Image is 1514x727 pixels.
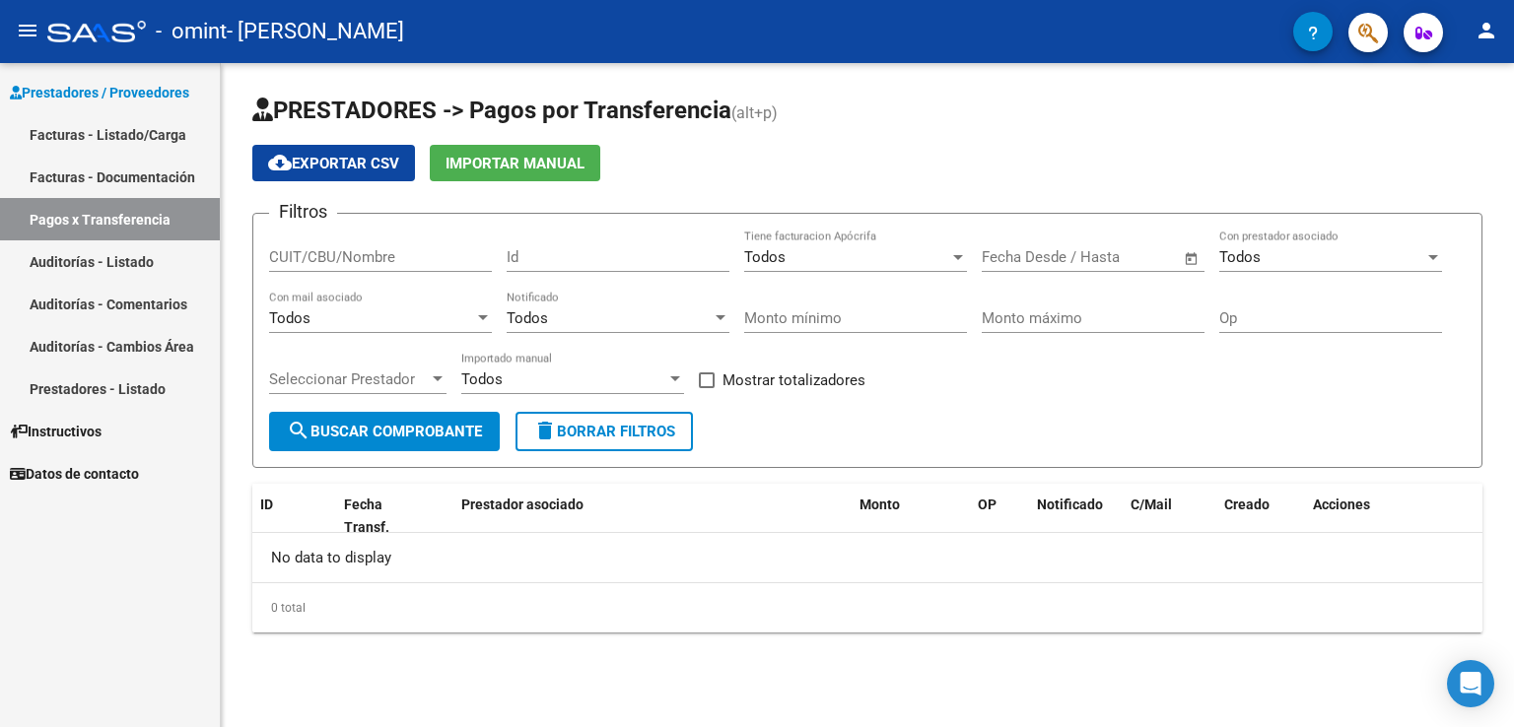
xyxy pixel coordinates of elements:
[982,248,1046,266] input: Start date
[336,484,425,549] datatable-header-cell: Fecha Transf.
[860,496,900,512] span: Monto
[344,496,389,535] span: Fecha Transf.
[252,145,415,181] button: Exportar CSV
[1305,484,1482,549] datatable-header-cell: Acciones
[156,10,227,53] span: - omint
[453,484,852,549] datatable-header-cell: Prestador asociado
[260,496,273,512] span: ID
[461,496,584,512] span: Prestador asociado
[269,198,337,226] h3: Filtros
[287,423,482,440] span: Buscar Comprobante
[252,97,731,124] span: PRESTADORES -> Pagos por Transferencia
[723,368,865,392] span: Mostrar totalizadores
[10,82,189,103] span: Prestadores / Proveedores
[252,484,336,549] datatable-header-cell: ID
[269,309,310,327] span: Todos
[1064,248,1159,266] input: End date
[744,248,786,266] span: Todos
[430,145,600,181] button: Importar Manual
[461,370,503,388] span: Todos
[978,496,997,512] span: OP
[1224,496,1270,512] span: Creado
[1475,19,1498,42] mat-icon: person
[731,103,778,122] span: (alt+p)
[533,419,557,442] mat-icon: delete
[268,151,292,174] mat-icon: cloud_download
[1029,484,1123,549] datatable-header-cell: Notificado
[16,19,39,42] mat-icon: menu
[446,155,585,172] span: Importar Manual
[533,423,675,440] span: Borrar Filtros
[10,421,102,442] span: Instructivos
[1123,484,1216,549] datatable-header-cell: C/Mail
[10,463,139,485] span: Datos de contacto
[507,309,548,327] span: Todos
[1037,496,1103,512] span: Notificado
[227,10,404,53] span: - [PERSON_NAME]
[252,533,1482,582] div: No data to display
[1447,660,1494,707] div: Open Intercom Messenger
[287,419,310,442] mat-icon: search
[1313,496,1370,512] span: Acciones
[1216,484,1305,549] datatable-header-cell: Creado
[269,412,500,451] button: Buscar Comprobante
[1181,247,1204,270] button: Open calendar
[269,370,429,388] span: Seleccionar Prestador
[252,583,1482,632] div: 0 total
[852,484,970,549] datatable-header-cell: Monto
[1131,496,1172,512] span: C/Mail
[516,412,693,451] button: Borrar Filtros
[1219,248,1261,266] span: Todos
[970,484,1029,549] datatable-header-cell: OP
[268,155,399,172] span: Exportar CSV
